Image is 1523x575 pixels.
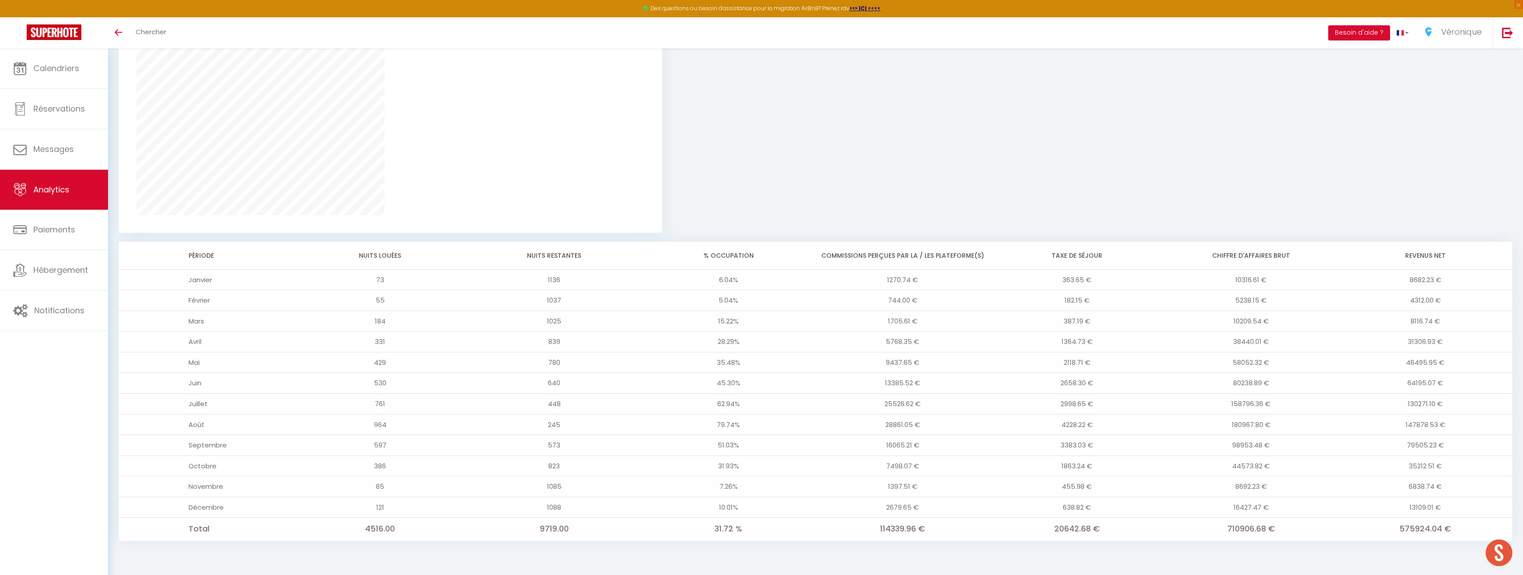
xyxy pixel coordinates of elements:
td: 710906.68 € [1164,518,1338,540]
td: 575924.04 € [1338,518,1512,540]
td: 331 [293,331,467,352]
td: Avril [119,331,293,352]
button: Besoin d'aide ? [1328,25,1390,40]
td: 13385.52 € [816,373,990,394]
th: Commissions perçues par la / les plateforme(s) [816,242,990,270]
td: 98953.48 € [1164,435,1338,456]
td: 964 [293,414,467,435]
td: 31306.93 € [1338,331,1512,352]
span: Notifications [34,305,84,316]
th: Taxe de séjour [990,242,1164,270]
td: 10316.61 € [1164,269,1338,290]
td: 1136 [467,269,642,290]
td: Février [119,290,293,311]
th: Nuits restantes [467,242,642,270]
td: Décembre [119,497,293,518]
td: 79505.23 € [1338,435,1512,456]
th: Revenus net [1338,242,1512,270]
td: 15.22% [641,311,816,331]
td: 638.82 € [990,497,1164,518]
td: 147878.53 € [1338,414,1512,435]
a: ... Véronique [1415,17,1493,48]
td: 180967.80 € [1164,414,1338,435]
td: 31.93% [641,455,816,476]
td: Mars [119,311,293,331]
td: 7498.07 € [816,455,990,476]
span: Analytics [33,184,69,195]
td: 38440.01 € [1164,331,1338,352]
td: 530 [293,373,467,394]
td: 2118.71 € [990,352,1164,373]
span: Hébergement [33,264,88,276]
td: 1088 [467,497,642,518]
td: 5768.35 € [816,331,990,352]
img: Super Booking [27,24,81,40]
td: 46495.95 € [1338,352,1512,373]
td: 387.19 € [990,311,1164,331]
th: % Occupation [641,242,816,270]
td: 823 [467,455,642,476]
td: 2679.65 € [816,497,990,518]
td: 58052.32 € [1164,352,1338,373]
td: 8116.74 € [1338,311,1512,331]
td: 8682.23 € [1338,269,1512,290]
td: 1037 [467,290,642,311]
td: Janvier [119,269,293,290]
td: 13109.01 € [1338,497,1512,518]
td: 114339.96 € [816,518,990,540]
th: Chiffre d'affaires brut [1164,242,1338,270]
td: 158796.36 € [1164,394,1338,415]
span: Chercher [136,27,166,36]
td: 44573.82 € [1164,455,1338,476]
td: 1863.24 € [990,455,1164,476]
td: 73 [293,269,467,290]
td: 31.72 % [641,518,816,540]
td: 8692.23 € [1164,476,1338,497]
img: ... [1422,25,1435,39]
td: 363.65 € [990,269,1164,290]
td: 45.30% [641,373,816,394]
td: 6.04% [641,269,816,290]
td: 10209.54 € [1164,311,1338,331]
td: 16065.21 € [816,435,990,456]
td: 9437.65 € [816,352,990,373]
td: 121 [293,497,467,518]
td: 4516.00 [293,518,467,540]
td: Août [119,414,293,435]
td: Juillet [119,394,293,415]
td: 182.15 € [990,290,1164,311]
div: Ouvrir le chat [1486,539,1512,566]
td: 25526.62 € [816,394,990,415]
a: Chercher [129,17,173,48]
td: 1364.73 € [990,331,1164,352]
td: 2998.65 € [990,394,1164,415]
td: 455.98 € [990,476,1164,497]
td: 448 [467,394,642,415]
td: Octobre [119,455,293,476]
td: 1397.51 € [816,476,990,497]
td: 7.26% [641,476,816,497]
td: 79.74% [641,414,816,435]
img: logout [1502,27,1513,38]
td: 761 [293,394,467,415]
td: 6838.74 € [1338,476,1512,497]
td: 20642.68 € [990,518,1164,540]
td: 184 [293,311,467,331]
td: 35.48% [641,352,816,373]
td: Septembre [119,435,293,456]
td: 55 [293,290,467,311]
td: 1085 [467,476,642,497]
td: 28861.05 € [816,414,990,435]
span: Messages [33,144,74,155]
td: 2658.30 € [990,373,1164,394]
td: 9719.00 [467,518,642,540]
td: Juin [119,373,293,394]
strong: >>> ICI <<<< [849,4,880,12]
span: Réservations [33,103,85,114]
td: 640 [467,373,642,394]
td: 780 [467,352,642,373]
td: 1705.61 € [816,311,990,331]
td: 28.29% [641,331,816,352]
td: Total [119,518,293,540]
td: 573 [467,435,642,456]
